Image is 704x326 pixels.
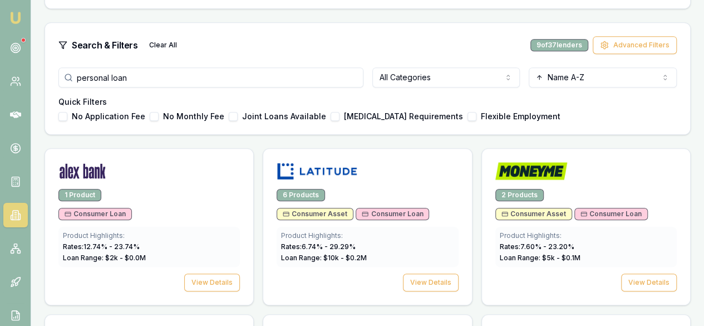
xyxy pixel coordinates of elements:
h4: Quick Filters [58,96,677,108]
label: Flexible Employment [481,113,560,120]
span: Rates: 6.74 % - 29.29 % [281,242,356,251]
label: Joint Loans Available [242,113,326,120]
img: Alex Bank logo [58,162,106,180]
a: Alex Bank logo1 ProductConsumer LoanProduct Highlights:Rates:12.74% - 23.74%Loan Range: $2k - $0.... [45,148,254,305]
span: Loan Range: $ 10 k - $ 0.2 M [281,254,367,262]
div: 1 Product [58,189,101,201]
input: Search lenders, products, descriptions... [58,67,363,87]
span: Loan Range: $ 2 k - $ 0.0 M [63,254,146,262]
h3: Search & Filters [72,38,138,52]
button: View Details [403,274,459,291]
a: Money Me logo2 ProductsConsumer AssetConsumer LoanProduct Highlights:Rates:7.60% - 23.20%Loan Ran... [481,148,691,305]
button: Advanced Filters [593,36,677,54]
div: 2 Products [495,189,544,201]
label: No Monthly Fee [163,113,224,120]
span: Consumer Asset [501,210,566,218]
div: Product Highlights: [500,231,672,240]
div: Product Highlights: [281,231,454,240]
span: Consumer Loan [65,210,126,218]
div: 6 Products [277,189,325,201]
img: emu-icon-u.png [9,11,22,25]
button: Clear All [142,36,184,54]
span: Consumer Loan [580,210,642,218]
div: Product Highlights: [63,231,235,240]
a: Latitude logo6 ProductsConsumer AssetConsumer LoanProduct Highlights:Rates:6.74% - 29.29%Loan Ran... [263,148,472,305]
span: Rates: 12.74 % - 23.74 % [63,242,140,251]
span: Consumer Asset [283,210,347,218]
span: Loan Range: $ 5 k - $ 0.1 M [500,254,580,262]
label: No Application Fee [72,113,145,120]
label: [MEDICAL_DATA] Requirements [344,113,463,120]
button: View Details [621,274,677,291]
img: Money Me logo [495,162,568,180]
div: 9 of 37 lenders [530,39,588,51]
button: View Details [184,274,240,291]
span: Rates: 7.60 % - 23.20 % [500,242,574,251]
span: Consumer Loan [362,210,423,218]
img: Latitude logo [277,162,357,180]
